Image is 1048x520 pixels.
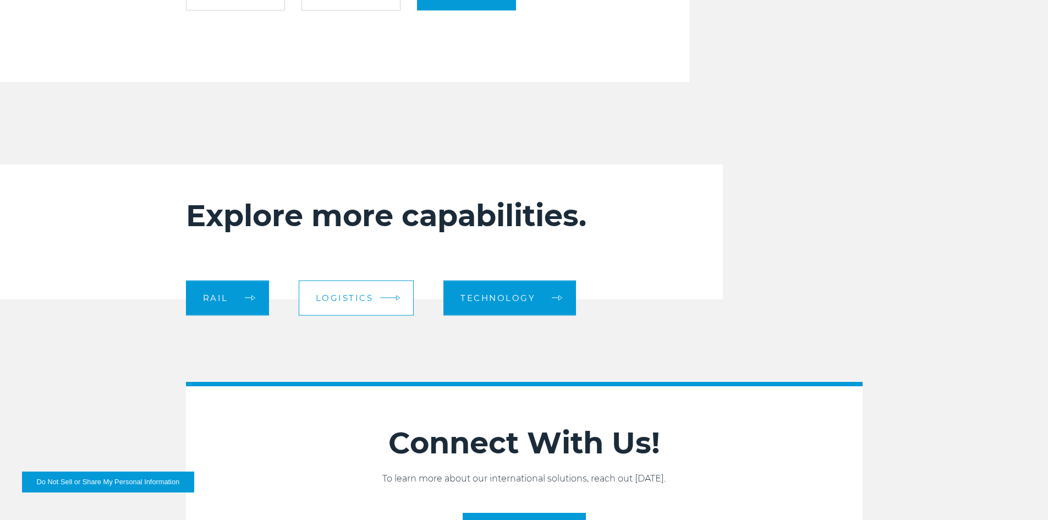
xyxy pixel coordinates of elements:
[316,294,374,302] span: logistics
[186,425,863,461] h2: Connect With Us!
[443,280,576,315] a: Technology arrow arrow
[396,295,400,301] img: arrow
[186,472,863,485] p: To learn more about our international solutions, reach out [DATE].
[203,294,228,302] span: RAIL
[460,294,535,302] span: Technology
[186,280,269,315] a: RAIL arrow arrow
[22,472,194,492] button: Do Not Sell or Share My Personal Information
[186,198,657,234] h2: Explore more capabilities.
[299,280,414,315] a: logistics arrow arrow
